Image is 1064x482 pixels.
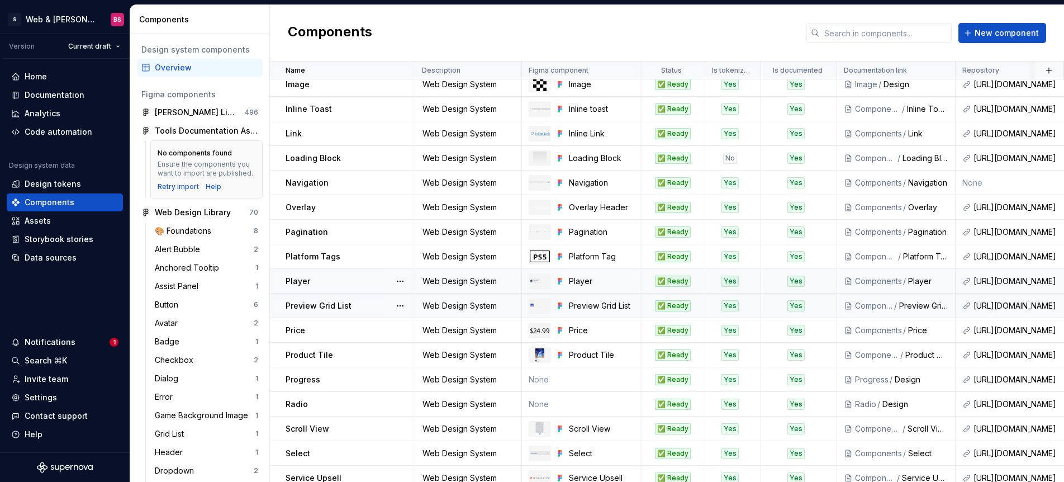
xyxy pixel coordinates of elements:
div: Preview Grid List [899,300,948,311]
div: Alert Bubble [155,244,205,255]
div: ✅ Ready [655,153,691,164]
img: Preview Grid List [530,304,550,308]
div: / [889,374,895,385]
div: Player [908,276,948,287]
p: Repository [962,66,999,75]
div: Components [855,300,893,311]
div: Web Design System [416,325,521,336]
div: Yes [787,79,805,90]
div: Settings [25,392,57,403]
a: Analytics [7,105,123,122]
div: Components [855,251,897,262]
a: Help [206,182,221,191]
div: Yes [787,448,805,459]
a: Grid List1 [150,425,263,443]
div: Grid List [155,428,188,440]
div: Components [855,226,902,238]
div: ✅ Ready [655,349,691,361]
img: Product Tile [535,348,545,362]
div: 8 [254,226,258,235]
div: BS [113,15,121,24]
img: Price [530,326,550,334]
a: Alert Bubble2 [150,240,263,258]
div: Progress [855,374,889,385]
div: Yes [787,423,805,434]
div: 6 [254,300,258,309]
div: 2 [254,466,258,475]
div: Pagination [569,226,633,238]
button: New component [958,23,1046,43]
div: Price [569,325,633,336]
div: Web Design System [416,177,521,188]
img: Service Upsell [530,476,550,479]
div: Badge [155,336,184,347]
div: Home [25,71,47,82]
div: Yes [721,300,739,311]
div: Scroll View [908,423,948,434]
a: Home [7,68,123,86]
div: ✅ Ready [655,177,691,188]
div: Web Design System [416,251,521,262]
div: Scroll View [569,423,633,434]
div: Yes [721,399,739,410]
div: 2 [254,245,258,254]
div: Notifications [25,337,75,348]
div: / [902,177,908,188]
div: ✅ Ready [655,325,691,336]
div: Documentation [25,89,84,101]
p: Preview Grid List [286,300,351,311]
button: Notifications1 [7,333,123,351]
div: Select [908,448,948,459]
div: 2 [254,356,258,365]
div: Yes [787,103,805,115]
button: Search ⌘K [7,352,123,370]
span: Current draft [68,42,111,51]
div: Code automation [25,126,92,138]
img: Scroll View [535,422,544,436]
div: Yes [787,226,805,238]
p: Product Tile [286,349,333,361]
p: Pagination [286,226,328,238]
div: Loading Block [902,153,948,164]
div: Yes [787,276,805,287]
div: Web Design System [416,300,521,311]
div: Overlay Header [569,202,633,213]
div: Storybook stories [25,234,93,245]
div: Components [855,276,902,287]
img: Image [533,78,547,91]
div: Preview Grid List [569,300,633,311]
div: Yes [787,128,805,139]
div: Web Design System [416,448,521,459]
p: Is documented [773,66,823,75]
div: Components [855,128,902,139]
div: / [901,423,908,434]
div: Yes [721,128,739,139]
div: Analytics [25,108,60,119]
div: Web Design System [416,276,521,287]
div: 1 [255,448,258,457]
div: Design [895,374,948,385]
div: Yes [787,202,805,213]
div: Select [569,448,633,459]
div: Image [855,79,877,90]
div: / [897,251,903,262]
button: Retry import [158,182,199,191]
div: Link [908,128,948,139]
div: / [902,202,908,213]
div: Assets [25,215,51,226]
div: Components [25,197,74,208]
div: Web Design System [416,103,521,115]
div: ✅ Ready [655,448,691,459]
svg: Supernova Logo [37,462,93,473]
div: Yes [721,349,739,361]
div: / [896,153,902,164]
div: / [902,226,908,238]
div: Pagination [908,226,948,238]
a: Avatar2 [150,314,263,332]
div: 1 [255,337,258,346]
a: Code automation [7,123,123,141]
img: Loading Block [533,152,547,165]
p: Overlay [286,202,316,213]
